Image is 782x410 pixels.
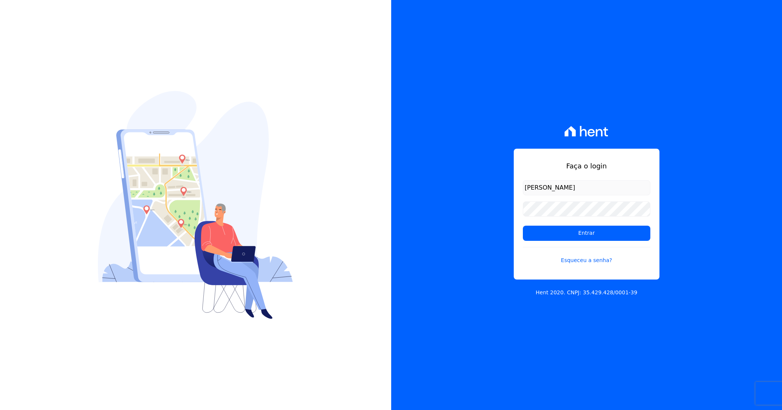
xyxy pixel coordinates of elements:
a: Esqueceu a senha? [523,247,650,264]
input: Email [523,180,650,195]
h1: Faça o login [523,161,650,171]
input: Entrar [523,226,650,241]
p: Hent 2020. CNPJ: 35.429.428/0001-39 [536,289,637,297]
img: Login [98,91,293,319]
